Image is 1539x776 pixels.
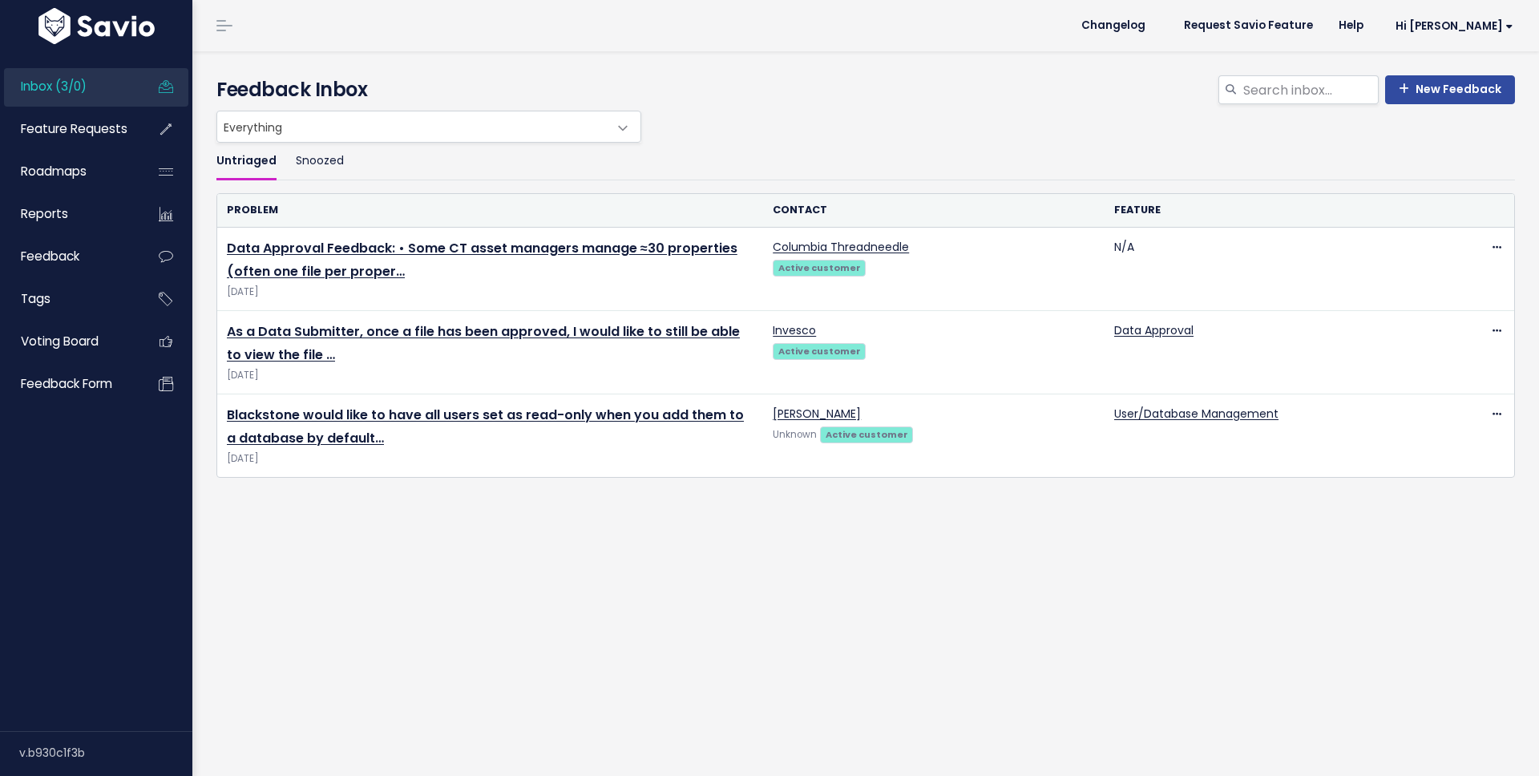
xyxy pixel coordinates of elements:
a: [PERSON_NAME] [773,406,861,422]
span: Feedback form [21,375,112,392]
a: Feedback [4,238,133,275]
span: Changelog [1081,20,1145,31]
span: Feature Requests [21,120,127,137]
input: Search inbox... [1242,75,1379,104]
a: As a Data Submitter, once a file has been approved, I would like to still be able to view the file … [227,322,740,364]
span: [DATE] [227,451,753,467]
ul: Filter feature requests [216,143,1515,180]
strong: Active customer [826,428,908,441]
a: Tags [4,281,133,317]
div: v.b930c1f3b [19,732,192,774]
a: Voting Board [4,323,133,360]
a: New Feedback [1385,75,1515,104]
h4: Feedback Inbox [216,75,1515,104]
a: Feature Requests [4,111,133,148]
th: Feature [1105,194,1446,227]
a: Hi [PERSON_NAME] [1376,14,1526,38]
a: Active customer [773,259,866,275]
img: logo-white.9d6f32f41409.svg [34,8,159,44]
a: Reports [4,196,133,232]
span: [DATE] [227,367,753,384]
th: Problem [217,194,763,227]
a: Feedback form [4,366,133,402]
a: Inbox (3/0) [4,68,133,105]
a: Help [1326,14,1376,38]
span: Unknown [773,428,817,441]
span: Everything [216,111,641,143]
strong: Active customer [778,261,861,274]
strong: Active customer [778,345,861,358]
a: Data Approval [1114,322,1194,338]
span: Inbox (3/0) [21,78,87,95]
a: Invesco [773,322,816,338]
span: Hi [PERSON_NAME] [1396,20,1513,32]
a: Data Approval Feedback: • Some CT asset managers manage ≈30 properties (often one file per proper… [227,239,737,281]
span: Voting Board [21,333,99,350]
a: Snoozed [296,143,344,180]
span: Tags [21,290,50,307]
span: Everything [217,111,608,142]
span: [DATE] [227,284,753,301]
a: Blackstone would like to have all users set as read-only when you add them to a database by default… [227,406,744,447]
span: Feedback [21,248,79,265]
td: N/A [1105,228,1446,311]
a: Request Savio Feature [1171,14,1326,38]
a: Active customer [820,426,913,442]
a: User/Database Management [1114,406,1278,422]
a: Roadmaps [4,153,133,190]
span: Reports [21,205,68,222]
a: Untriaged [216,143,277,180]
a: Active customer [773,342,866,358]
span: Roadmaps [21,163,87,180]
th: Contact [763,194,1105,227]
a: Columbia Threadneedle [773,239,909,255]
